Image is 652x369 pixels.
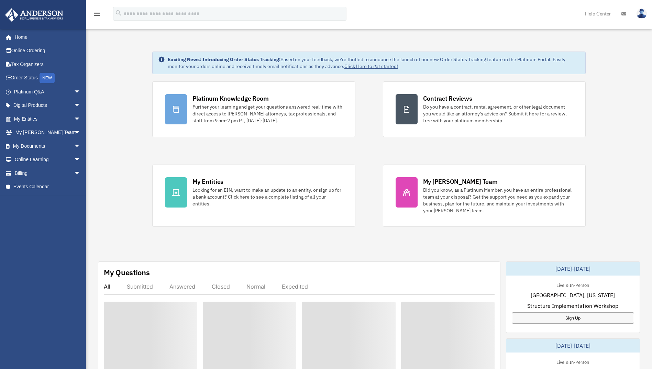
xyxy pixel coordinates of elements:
img: Anderson Advisors Platinum Portal [3,8,65,22]
a: My Entities Looking for an EIN, want to make an update to an entity, or sign up for a bank accoun... [152,165,355,227]
a: Online Learningarrow_drop_down [5,153,91,167]
div: Expedited [282,283,308,290]
span: arrow_drop_down [74,99,88,113]
a: Home [5,30,88,44]
a: menu [93,12,101,18]
div: Do you have a contract, rental agreement, or other legal document you would like an attorney's ad... [423,103,573,124]
div: Platinum Knowledge Room [192,94,269,103]
div: Further your learning and get your questions answered real-time with direct access to [PERSON_NAM... [192,103,343,124]
div: All [104,283,110,290]
div: Looking for an EIN, want to make an update to an entity, or sign up for a bank account? Click her... [192,187,343,207]
i: search [115,9,122,17]
span: Structure Implementation Workshop [527,302,618,310]
span: arrow_drop_down [74,139,88,153]
div: Live & In-Person [551,358,595,365]
a: Order StatusNEW [5,71,91,85]
div: NEW [40,73,55,83]
div: Submitted [127,283,153,290]
div: Did you know, as a Platinum Member, you have an entire professional team at your disposal? Get th... [423,187,573,214]
span: [GEOGRAPHIC_DATA], [US_STATE] [531,291,615,299]
div: Contract Reviews [423,94,472,103]
strong: Exciting News: Introducing Order Status Tracking! [168,56,280,63]
div: Answered [169,283,195,290]
div: Live & In-Person [551,281,595,288]
div: My [PERSON_NAME] Team [423,177,498,186]
a: My Entitiesarrow_drop_down [5,112,91,126]
a: Events Calendar [5,180,91,194]
span: arrow_drop_down [74,166,88,180]
a: Platinum Knowledge Room Further your learning and get your questions answered real-time with dire... [152,81,355,137]
div: My Entities [192,177,223,186]
div: My Questions [104,267,150,278]
i: menu [93,10,101,18]
span: arrow_drop_down [74,153,88,167]
div: Normal [246,283,265,290]
span: arrow_drop_down [74,126,88,140]
div: [DATE]-[DATE] [506,339,640,353]
a: Click Here to get started! [344,63,398,69]
a: Billingarrow_drop_down [5,166,91,180]
a: Digital Productsarrow_drop_down [5,99,91,112]
a: Sign Up [512,312,634,324]
a: My [PERSON_NAME] Team Did you know, as a Platinum Member, you have an entire professional team at... [383,165,586,227]
div: [DATE]-[DATE] [506,262,640,276]
a: My Documentsarrow_drop_down [5,139,91,153]
a: Contract Reviews Do you have a contract, rental agreement, or other legal document you would like... [383,81,586,137]
a: My [PERSON_NAME] Teamarrow_drop_down [5,126,91,139]
div: Based on your feedback, we're thrilled to announce the launch of our new Order Status Tracking fe... [168,56,580,70]
img: User Pic [637,9,647,19]
span: arrow_drop_down [74,112,88,126]
a: Online Ordering [5,44,91,58]
span: arrow_drop_down [74,85,88,99]
div: Closed [212,283,230,290]
a: Platinum Q&Aarrow_drop_down [5,85,91,99]
a: Tax Organizers [5,57,91,71]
